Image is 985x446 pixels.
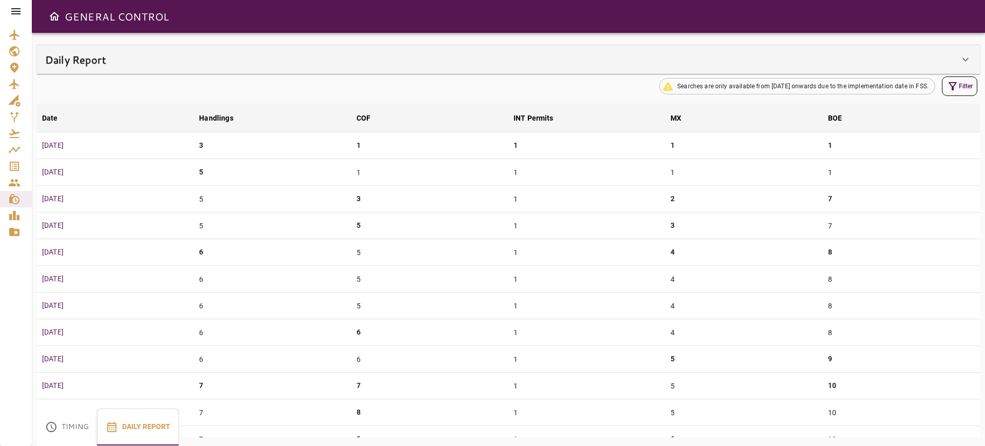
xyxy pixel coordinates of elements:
[357,407,361,418] p: 8
[508,319,665,346] td: 1
[42,220,189,231] p: [DATE]
[671,247,675,258] p: 4
[194,319,351,346] td: 6
[199,112,246,124] span: Handlings
[45,51,106,68] h6: Daily Report
[671,112,681,124] div: MX
[37,409,179,445] div: basic tabs example
[42,380,189,391] p: [DATE]
[671,220,675,231] p: 3
[42,407,189,418] p: [DATE]
[942,76,977,96] button: Filter
[828,112,842,124] div: BOE
[42,247,189,258] p: [DATE]
[351,266,508,293] td: 5
[671,112,695,124] span: MX
[357,434,361,444] p: 9
[42,167,189,178] p: [DATE]
[351,159,508,186] td: 1
[823,266,980,293] td: 8
[514,112,554,124] div: INT Permits
[508,293,665,319] td: 1
[508,239,665,266] td: 1
[508,373,665,399] td: 1
[514,112,567,124] span: INT Permits
[828,112,855,124] span: BOE
[199,247,203,258] p: 6
[37,45,980,74] div: Daily Report
[828,354,832,364] p: 9
[97,409,179,445] button: Daily Report
[42,274,189,284] p: [DATE]
[42,300,189,311] p: [DATE]
[42,112,58,124] div: Date
[357,327,361,338] p: 6
[828,380,836,391] p: 10
[357,193,361,204] p: 3
[357,140,361,151] p: 1
[665,159,822,186] td: 1
[42,193,189,204] p: [DATE]
[42,112,71,124] span: Date
[665,266,822,293] td: 4
[65,8,169,25] h6: GENERAL CONTROL
[194,186,351,212] td: 5
[357,380,361,391] p: 7
[199,112,233,124] div: Handlings
[823,293,980,319] td: 8
[351,239,508,266] td: 5
[508,346,665,373] td: 1
[823,159,980,186] td: 1
[42,354,189,364] p: [DATE]
[671,82,935,91] span: Searches are only available from [DATE] onwards due to the implementation date in FSS.
[828,193,832,204] p: 7
[514,140,518,151] p: 1
[671,434,675,444] p: 6
[665,373,822,399] td: 5
[671,140,675,151] p: 1
[37,409,97,445] button: Timing
[42,327,189,338] p: [DATE]
[199,380,203,391] p: 7
[194,399,351,426] td: 7
[508,212,665,239] td: 1
[665,293,822,319] td: 4
[199,140,203,151] p: 3
[823,319,980,346] td: 8
[194,212,351,239] td: 5
[823,399,980,426] td: 10
[828,247,832,258] p: 8
[199,167,203,178] p: 5
[194,293,351,319] td: 6
[823,212,980,239] td: 7
[357,220,361,231] p: 5
[351,293,508,319] td: 5
[671,193,675,204] p: 2
[508,266,665,293] td: 1
[351,346,508,373] td: 6
[508,399,665,426] td: 1
[194,346,351,373] td: 6
[194,266,351,293] td: 6
[44,6,65,27] button: Open drawer
[42,140,189,151] p: [DATE]
[357,112,384,124] span: COF
[508,186,665,212] td: 1
[665,319,822,346] td: 4
[671,354,675,364] p: 5
[357,112,370,124] div: COF
[665,399,822,426] td: 5
[508,159,665,186] td: 1
[828,140,832,151] p: 1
